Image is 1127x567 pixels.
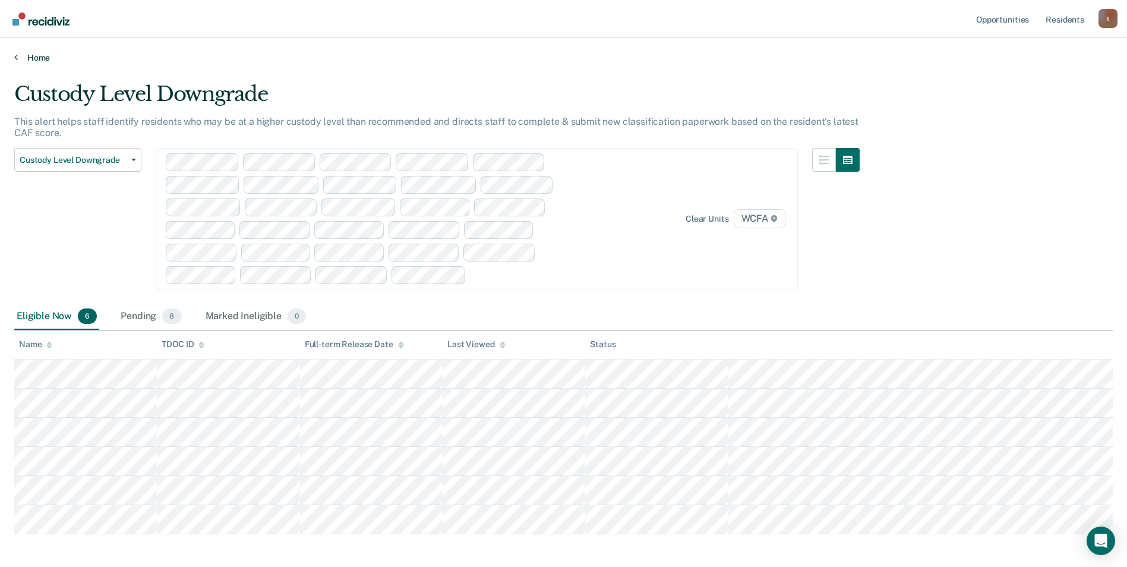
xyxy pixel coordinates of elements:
div: Marked Ineligible0 [203,304,309,330]
img: Recidiviz [12,12,70,26]
span: 8 [162,308,181,324]
div: Pending8 [118,304,184,330]
div: Full-term Release Date [305,339,404,349]
div: TDOC ID [162,339,204,349]
div: Open Intercom Messenger [1087,527,1115,555]
span: Custody Level Downgrade [20,155,127,165]
div: Name [19,339,52,349]
div: Last Viewed [447,339,505,349]
div: Clear units [686,214,729,224]
div: Custody Level Downgrade [14,82,860,116]
button: Custody Level Downgrade [14,148,141,172]
a: Home [14,52,1113,63]
div: Status [590,339,615,349]
div: t [1098,9,1117,28]
div: Eligible Now6 [14,304,99,330]
button: Profile dropdown button [1098,9,1117,28]
span: WCFA [734,209,785,228]
span: 0 [288,308,306,324]
span: 6 [78,308,97,324]
p: This alert helps staff identify residents who may be at a higher custody level than recommended a... [14,116,858,138]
